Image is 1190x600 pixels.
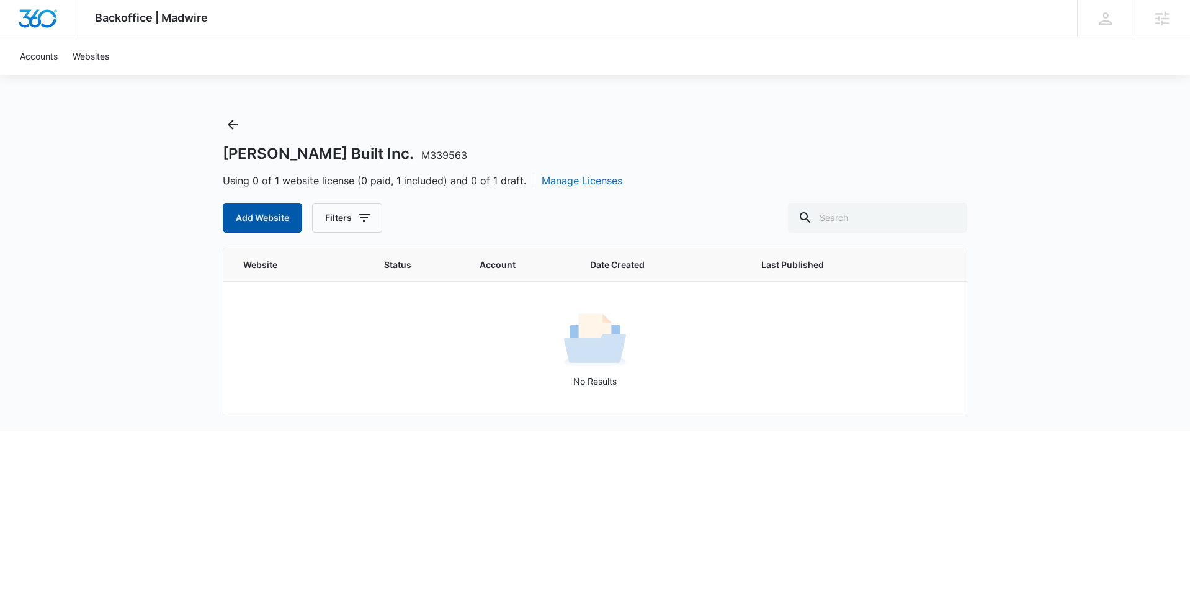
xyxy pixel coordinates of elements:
input: Search [788,203,967,233]
span: Account [480,258,560,271]
button: Back [223,115,243,135]
button: Manage Licenses [542,173,622,188]
button: Add Website [223,203,302,233]
img: No Results [564,310,626,372]
a: Accounts [12,37,65,75]
a: Websites [65,37,117,75]
span: Using 0 of 1 website license (0 paid, 1 included) and 0 of 1 draft. [223,173,622,188]
span: M339563 [421,149,467,161]
span: Backoffice | Madwire [95,11,208,24]
button: Filters [312,203,382,233]
h1: [PERSON_NAME] Built Inc. [223,145,467,163]
span: Status [384,258,450,271]
p: No Results [224,375,966,388]
span: Date Created [590,258,714,271]
span: Last Published [761,258,899,271]
span: Website [243,258,336,271]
